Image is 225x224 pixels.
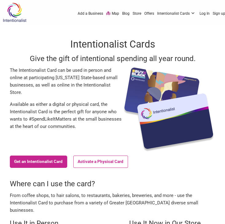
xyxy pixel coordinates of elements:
p: The Intentionalist Card can be used in person and online at participating [US_STATE] State-based ... [10,67,122,96]
a: Activate a Physical Card [73,156,128,168]
p: Available as either a digital or physical card, the Intentionalist Card is the perfect gift for a... [10,101,122,130]
a: Add a Business [78,11,103,16]
h3: Where can I use the card? [10,179,215,189]
a: Map [106,11,119,17]
a: Store [133,11,141,16]
a: Blog [122,11,130,16]
h3: Give the gift of intentional spending all year round. [10,53,215,64]
a: Offers [144,11,154,16]
h1: Intentionalist Cards [10,37,215,51]
a: Log In [200,11,210,16]
img: Intentionalist Card [122,67,215,153]
p: From coffee shops, to hair salons, to restaurants, bakeries, breweries, and more - use the Intent... [10,192,215,214]
a: Intentionalist Cards [157,11,197,16]
a: Get an Intentionalist Card [10,156,67,168]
